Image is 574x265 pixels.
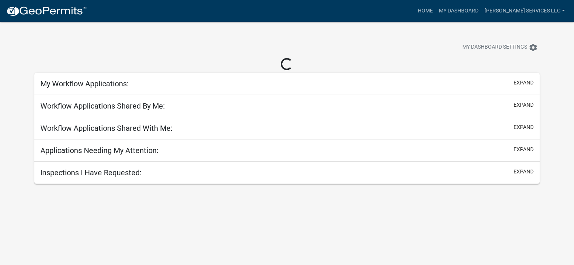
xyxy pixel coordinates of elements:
[514,123,534,131] button: expand
[40,168,142,177] h5: Inspections I Have Requested:
[514,101,534,109] button: expand
[40,146,159,155] h5: Applications Needing My Attention:
[482,4,568,18] a: [PERSON_NAME] Services LLC
[529,43,538,52] i: settings
[514,168,534,176] button: expand
[40,101,165,110] h5: Workflow Applications Shared By Me:
[514,79,534,87] button: expand
[40,124,172,133] h5: Workflow Applications Shared With Me:
[456,40,544,55] button: My Dashboard Settingssettings
[436,4,482,18] a: My Dashboard
[40,79,129,88] h5: My Workflow Applications:
[462,43,527,52] span: My Dashboard Settings
[415,4,436,18] a: Home
[514,146,534,153] button: expand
